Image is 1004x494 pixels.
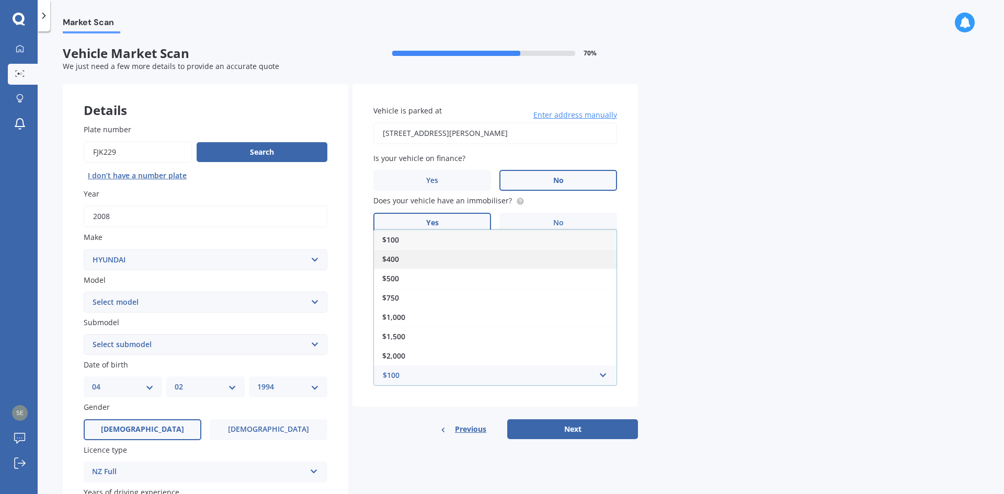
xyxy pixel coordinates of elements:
div: Details [63,84,348,116]
span: Vehicle is parked at [373,106,442,116]
input: Enter address [373,122,617,144]
span: $1,500 [382,331,405,341]
span: Licence type [84,445,127,455]
span: Market Scan [63,17,120,31]
span: Does your vehicle have an immobiliser? [373,196,512,206]
img: 0be29b5ad86e9d0152cc9ca5ed0d8cb6 [12,405,28,421]
span: $100 [382,235,399,245]
span: We just need a few more details to provide an accurate quote [63,61,279,71]
span: No [553,176,564,185]
button: Next [507,419,638,439]
span: [DEMOGRAPHIC_DATA] [101,425,184,434]
button: Search [197,142,327,162]
span: Previous [455,421,486,437]
span: $2,000 [382,351,405,361]
span: Year [84,189,99,199]
button: I don’t have a number plate [84,167,191,184]
span: Gender [84,403,110,412]
span: Vehicle Market Scan [63,46,350,61]
span: Model [84,275,106,285]
span: Is your vehicle on finance? [373,153,465,163]
span: Submodel [84,317,119,327]
div: NZ Full [92,466,305,478]
span: $400 [382,254,399,264]
span: $1,000 [382,312,405,322]
span: Yes [426,219,439,227]
input: Enter plate number [84,141,192,163]
span: Plate number [84,124,131,134]
span: 70 % [584,50,597,57]
span: [DEMOGRAPHIC_DATA] [228,425,309,434]
span: Date of birth [84,360,128,370]
span: Enter address manually [533,110,617,120]
span: Make [84,233,102,243]
input: YYYY [84,205,327,227]
span: $750 [382,293,399,303]
span: Yes [426,176,438,185]
span: $500 [382,273,399,283]
span: No [553,219,564,227]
